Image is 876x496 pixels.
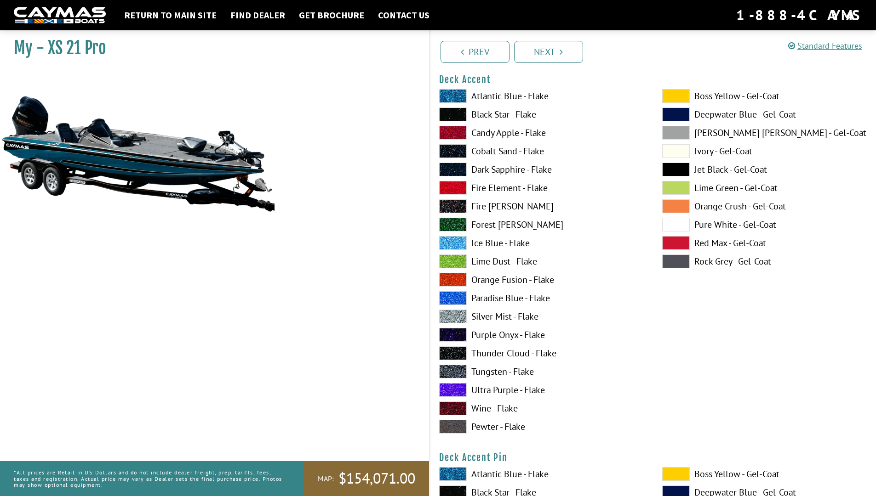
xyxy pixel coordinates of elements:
label: Candy Apple - Flake [439,126,644,140]
label: [PERSON_NAME] [PERSON_NAME] - Gel-Coat [662,126,867,140]
label: Fire [PERSON_NAME] [439,199,644,213]
label: Ivory - Gel-Coat [662,144,867,158]
label: Cobalt Sand - Flake [439,144,644,158]
label: Pure White - Gel-Coat [662,218,867,231]
p: *All prices are Retail in US Dollars and do not include dealer freight, prep, tariffs, fees, taxe... [14,465,283,492]
a: Standard Features [788,40,862,51]
a: Find Dealer [226,9,290,21]
label: Black Star - Flake [439,107,644,121]
label: Paradise Blue - Flake [439,291,644,305]
label: Tungsten - Flake [439,365,644,378]
span: $154,071.00 [338,469,415,488]
label: Deepwater Blue - Gel-Coat [662,107,867,121]
label: Red Max - Gel-Coat [662,236,867,250]
a: Get Brochure [294,9,369,21]
label: Orange Crush - Gel-Coat [662,199,867,213]
h4: Deck Accent [439,74,867,85]
a: Next [514,41,583,63]
h1: My - XS 21 Pro [14,38,406,58]
a: Contact Us [373,9,434,21]
h4: Deck Accent Pin [439,452,867,463]
label: Purple Onyx - Flake [439,328,644,342]
a: Prev [441,41,510,63]
img: white-logo-c9c8dbefe5ff5ceceb0f0178aa75bf4bb51f6bca0971e226c86eb53dfe498488.png [14,7,106,24]
label: Rock Grey - Gel-Coat [662,254,867,268]
a: MAP:$154,071.00 [304,461,429,496]
label: Atlantic Blue - Flake [439,467,644,481]
label: Orange Fusion - Flake [439,273,644,287]
label: Atlantic Blue - Flake [439,89,644,103]
label: Boss Yellow - Gel-Coat [662,89,867,103]
label: Pewter - Flake [439,420,644,434]
label: Lime Green - Gel-Coat [662,181,867,195]
label: Jet Black - Gel-Coat [662,163,867,176]
div: 1-888-4CAYMAS [736,5,862,25]
label: Lime Dust - Flake [439,254,644,268]
label: Ultra Purple - Flake [439,383,644,397]
label: Silver Mist - Flake [439,310,644,323]
label: Forest [PERSON_NAME] [439,218,644,231]
label: Thunder Cloud - Flake [439,346,644,360]
span: MAP: [318,474,334,484]
label: Wine - Flake [439,401,644,415]
label: Fire Element - Flake [439,181,644,195]
label: Boss Yellow - Gel-Coat [662,467,867,481]
label: Ice Blue - Flake [439,236,644,250]
a: Return to main site [120,9,221,21]
label: Dark Sapphire - Flake [439,163,644,176]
